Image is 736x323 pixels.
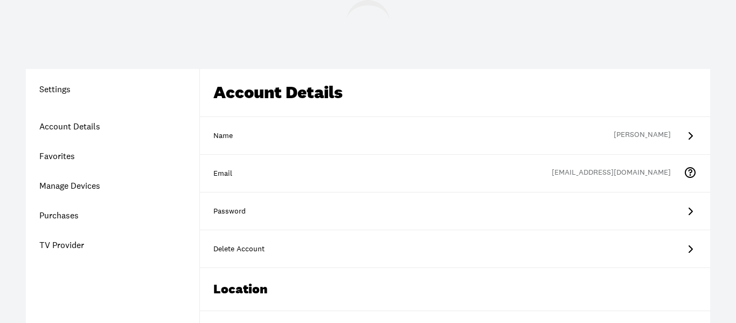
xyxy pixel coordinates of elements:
div: [PERSON_NAME] [614,129,684,142]
a: Purchases [26,201,199,230]
a: Favorites [26,141,199,171]
div: Password [213,206,697,217]
div: Delete Account [213,244,697,255]
a: Account Details [26,112,199,141]
h1: Settings [26,83,199,95]
div: Location [200,268,710,311]
div: [EMAIL_ADDRESS][DOMAIN_NAME] [552,167,684,180]
a: TV Provider [26,230,199,260]
a: Manage Devices [26,171,199,201]
div: Account Details [200,69,710,117]
div: Email [213,168,697,179]
div: Name [213,130,697,141]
